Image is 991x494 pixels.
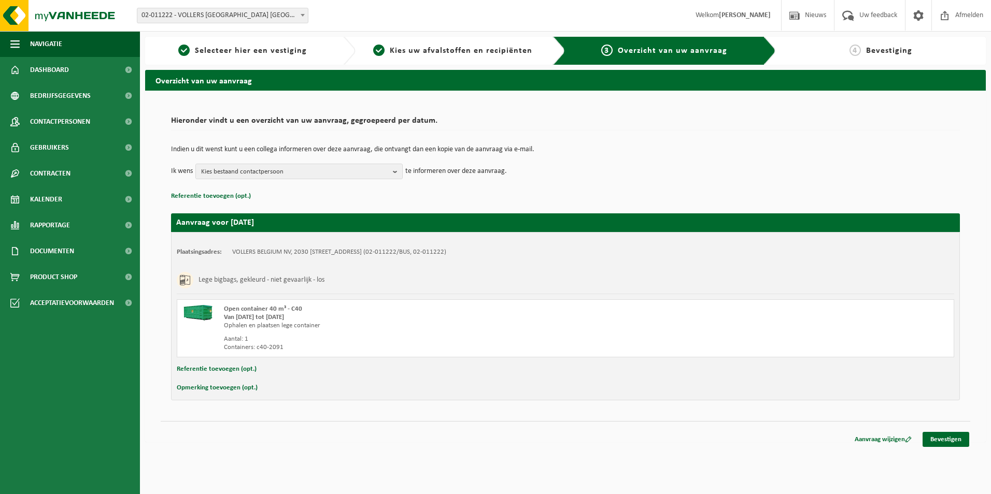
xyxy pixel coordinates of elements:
[30,212,70,238] span: Rapportage
[171,146,960,153] p: Indien u dit wenst kunt u een collega informeren over deze aanvraag, die ontvangt dan een kopie v...
[30,264,77,290] span: Product Shop
[224,343,607,352] div: Containers: c40-2091
[30,186,62,212] span: Kalender
[224,306,302,312] span: Open container 40 m³ - C40
[847,432,919,447] a: Aanvraag wijzigen
[199,272,324,288] h3: Lege bigbags, gekleurd - niet gevaarlijk - los
[177,249,222,255] strong: Plaatsingsadres:
[224,322,607,330] div: Ophalen en plaatsen lege container
[30,290,114,316] span: Acceptatievoorwaarden
[201,164,389,180] span: Kies bestaand contactpersoon
[171,164,193,179] p: Ik wens
[232,248,446,256] td: VOLLERS BELGIUM NV, 2030 [STREET_ADDRESS] (02-011222/BUS, 02-011222)
[30,135,69,161] span: Gebruikers
[30,31,62,57] span: Navigatie
[224,335,607,343] div: Aantal: 1
[601,45,613,56] span: 3
[150,45,335,57] a: 1Selecteer hier een vestiging
[923,432,969,447] a: Bevestigen
[618,47,727,55] span: Overzicht van uw aanvraag
[171,190,251,203] button: Referentie toevoegen (opt.)
[361,45,545,57] a: 2Kies uw afvalstoffen en recipiënten
[850,45,861,56] span: 4
[137,8,308,23] span: 02-011222 - VOLLERS BELGIUM NV - ANTWERPEN
[176,219,254,227] strong: Aanvraag voor [DATE]
[30,57,69,83] span: Dashboard
[195,47,307,55] span: Selecteer hier een vestiging
[719,11,771,19] strong: [PERSON_NAME]
[30,109,90,135] span: Contactpersonen
[390,47,532,55] span: Kies uw afvalstoffen en recipiënten
[145,70,986,90] h2: Overzicht van uw aanvraag
[177,362,257,376] button: Referentie toevoegen (opt.)
[171,117,960,130] h2: Hieronder vindt u een overzicht van uw aanvraag, gegroepeerd per datum.
[405,164,507,179] p: te informeren over deze aanvraag.
[866,47,912,55] span: Bevestiging
[30,161,70,186] span: Contracten
[30,238,74,264] span: Documenten
[373,45,385,56] span: 2
[195,164,403,179] button: Kies bestaand contactpersoon
[224,314,284,321] strong: Van [DATE] tot [DATE]
[30,83,91,109] span: Bedrijfsgegevens
[177,381,258,395] button: Opmerking toevoegen (opt.)
[182,305,214,321] img: HK-XC-40-GN-00.png
[178,45,190,56] span: 1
